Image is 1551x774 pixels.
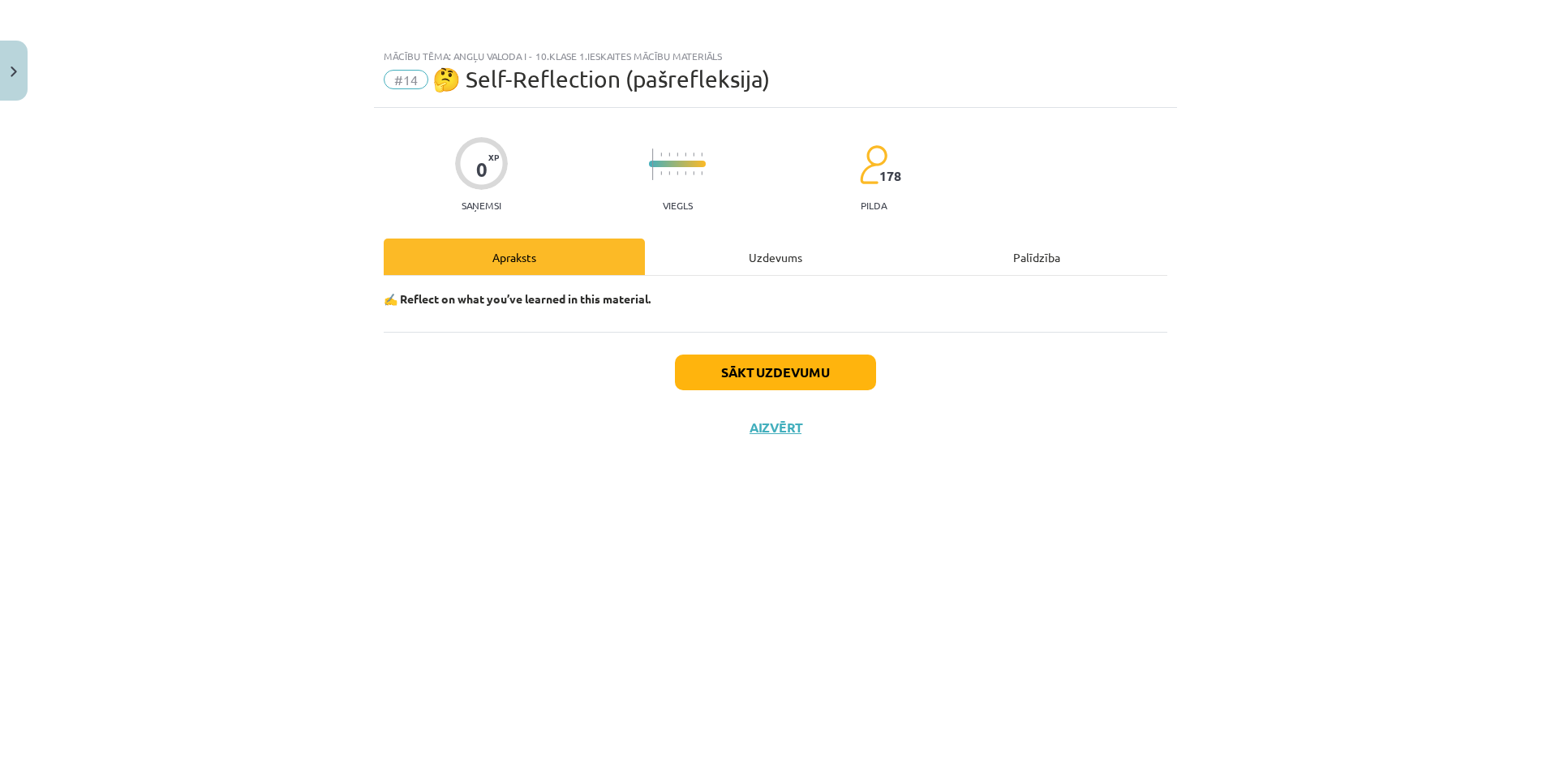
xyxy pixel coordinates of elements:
[432,66,770,92] span: 🤔 Self-Reflection (pašrefleksija)
[859,144,887,185] img: students-c634bb4e5e11cddfef0936a35e636f08e4e9abd3cc4e673bd6f9a4125e45ecb1.svg
[384,291,651,306] strong: ✍️ Reflect on what you’ve learned in this material.
[677,171,678,175] img: icon-short-line-57e1e144782c952c97e751825c79c345078a6d821885a25fce030b3d8c18986b.svg
[685,153,686,157] img: icon-short-line-57e1e144782c952c97e751825c79c345078a6d821885a25fce030b3d8c18986b.svg
[660,171,662,175] img: icon-short-line-57e1e144782c952c97e751825c79c345078a6d821885a25fce030b3d8c18986b.svg
[384,70,428,89] span: #14
[488,153,499,161] span: XP
[693,171,694,175] img: icon-short-line-57e1e144782c952c97e751825c79c345078a6d821885a25fce030b3d8c18986b.svg
[879,169,901,183] span: 178
[476,158,488,181] div: 0
[652,148,654,180] img: icon-long-line-d9ea69661e0d244f92f715978eff75569469978d946b2353a9bb055b3ed8787d.svg
[693,153,694,157] img: icon-short-line-57e1e144782c952c97e751825c79c345078a6d821885a25fce030b3d8c18986b.svg
[384,239,645,275] div: Apraksts
[645,239,906,275] div: Uzdevums
[668,153,670,157] img: icon-short-line-57e1e144782c952c97e751825c79c345078a6d821885a25fce030b3d8c18986b.svg
[11,67,17,77] img: icon-close-lesson-0947bae3869378f0d4975bcd49f059093ad1ed9edebbc8119c70593378902aed.svg
[668,171,670,175] img: icon-short-line-57e1e144782c952c97e751825c79c345078a6d821885a25fce030b3d8c18986b.svg
[701,153,702,157] img: icon-short-line-57e1e144782c952c97e751825c79c345078a6d821885a25fce030b3d8c18986b.svg
[675,355,876,390] button: Sākt uzdevumu
[861,200,887,211] p: pilda
[685,171,686,175] img: icon-short-line-57e1e144782c952c97e751825c79c345078a6d821885a25fce030b3d8c18986b.svg
[701,171,702,175] img: icon-short-line-57e1e144782c952c97e751825c79c345078a6d821885a25fce030b3d8c18986b.svg
[745,419,806,436] button: Aizvērt
[906,239,1167,275] div: Palīdzība
[663,200,693,211] p: Viegls
[677,153,678,157] img: icon-short-line-57e1e144782c952c97e751825c79c345078a6d821885a25fce030b3d8c18986b.svg
[384,50,1167,62] div: Mācību tēma: Angļu valoda i - 10.klase 1.ieskaites mācību materiāls
[455,200,508,211] p: Saņemsi
[660,153,662,157] img: icon-short-line-57e1e144782c952c97e751825c79c345078a6d821885a25fce030b3d8c18986b.svg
